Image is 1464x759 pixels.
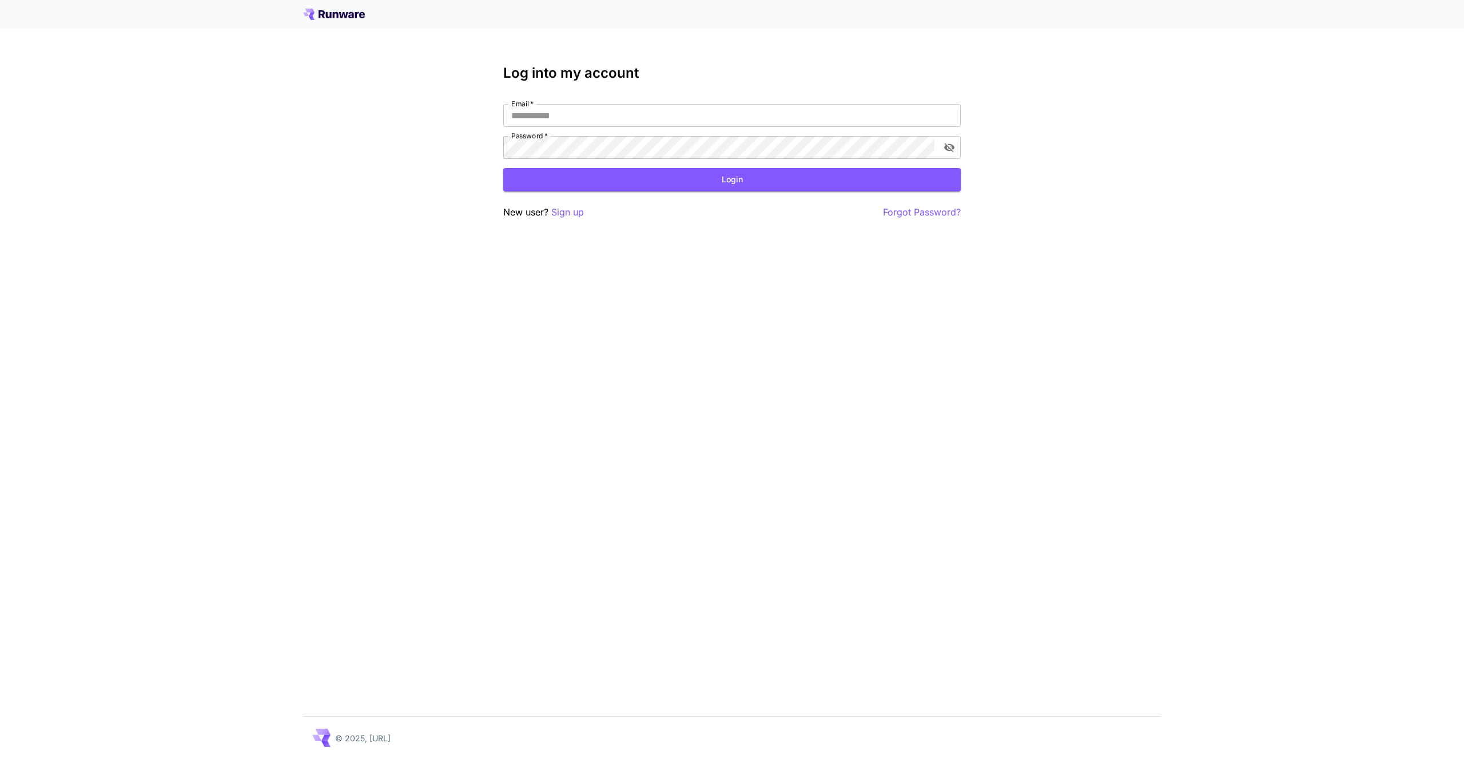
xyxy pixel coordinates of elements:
p: New user? [503,205,584,219]
h3: Log into my account [503,65,961,81]
p: © 2025, [URL] [335,732,391,744]
button: Forgot Password? [883,205,961,219]
label: Password [511,131,548,141]
button: Login [503,168,961,191]
button: Sign up [551,205,584,219]
button: toggle password visibility [939,137,960,158]
label: Email [511,99,534,109]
